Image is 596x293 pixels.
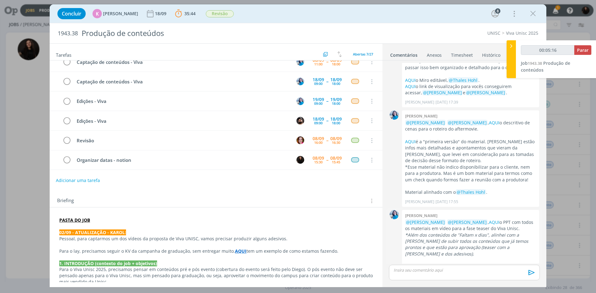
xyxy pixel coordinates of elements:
[59,266,373,285] p: Para o Viva Unisc 2025, precisamos pensar em conteúdos pré e pós evento (cobertura do evento será...
[390,49,418,58] a: Comentários
[314,160,323,164] div: 15:30
[577,47,589,53] span: Parar
[337,51,342,57] img: arrow-down-up.svg
[405,77,536,83] p: o Miro editável, .
[330,136,342,141] div: 08/09
[296,136,305,145] button: B
[330,156,342,160] div: 08/09
[495,8,500,14] div: 8
[184,11,196,16] span: 35:44
[314,62,323,66] div: 11:00
[326,60,328,64] span: --
[174,9,197,19] button: 35:44
[451,49,473,58] a: Timesheet
[313,78,324,82] div: 18/09
[296,77,305,86] button: E
[330,97,342,102] div: 19/09
[427,52,442,58] div: Anexos
[205,10,234,18] button: Revisão
[521,60,570,73] span: Produção de conteúdos
[59,229,126,235] strong: 02/09 - ATUALIZAÇÃO - KAROL:
[314,102,323,105] div: 09:00
[296,96,305,106] button: E
[332,62,340,66] div: 18:00
[405,139,536,164] p: é a "primeira versão" do material. [PERSON_NAME] estão infos mais detalhadas e apontamentos que v...
[93,9,138,18] button: K[PERSON_NAME]
[296,78,304,85] img: E
[489,219,499,225] a: AQUI
[326,158,328,162] span: --
[330,117,342,121] div: 18/09
[93,9,102,18] div: K
[103,11,138,16] span: [PERSON_NAME]
[74,137,291,144] div: Revisão
[296,57,305,66] button: E
[59,248,373,254] p: Para o lay, precisamos seguir o KV da campanha de graduação, sem entregar muito. tem um exemplo d...
[326,118,328,123] span: --
[296,117,304,125] img: B
[313,136,324,141] div: 08/09
[332,160,340,164] div: 15:45
[58,30,78,37] span: 1943.38
[405,83,416,89] a: AQUI
[74,156,291,164] div: Organizar datas - notion
[406,120,445,126] span: @[PERSON_NAME]
[57,197,74,205] span: Briefing
[521,60,570,73] a: Job1943.38Produção de conteúdos
[313,117,324,121] div: 18/09
[490,9,500,19] button: 8
[332,141,340,144] div: 16:30
[330,58,342,62] div: 08/09
[423,90,462,95] span: @[PERSON_NAME]
[574,45,591,55] button: Parar
[405,264,536,270] p: Subi nas respectivas pastas, .
[489,120,499,126] a: AQUI
[314,82,323,85] div: 09:00
[405,213,437,218] b: [PERSON_NAME]
[74,78,291,86] div: Captação de conteúdos - Viva
[50,4,546,287] div: dialog
[62,11,81,16] span: Concluir
[487,30,500,36] a: UNISC
[296,116,305,125] button: B
[464,264,475,269] a: AQUI
[436,100,458,105] span: [DATE] 17:39
[448,219,487,225] span: @[PERSON_NAME]
[326,79,328,84] span: --
[406,219,445,225] span: @[PERSON_NAME]
[405,100,434,105] p: [PERSON_NAME]
[528,60,542,66] span: 1943.38
[313,156,324,160] div: 08/09
[390,210,399,219] img: E
[332,121,340,125] div: 18:00
[74,58,291,66] div: Captação de conteúdos - Viva
[74,97,291,105] div: Edições - Viva
[332,102,340,105] div: 18:00
[314,121,323,125] div: 09:00
[405,189,536,195] p: Material alinhado com o .
[155,11,168,16] div: 18/09
[57,8,86,19] button: Concluir
[405,199,434,205] p: [PERSON_NAME]
[405,219,536,232] p: , o PPT com todos os materiais em vídeo para a fase teaser do Viva Unisc.
[436,199,458,205] span: [DATE] 17:55
[56,175,100,186] button: Adicionar uma tarefa
[59,217,90,223] a: PASTA DO JOB
[405,113,437,119] b: [PERSON_NAME]
[296,97,304,105] img: E
[326,138,328,143] span: --
[313,58,324,62] div: 08/09
[330,78,342,82] div: 18/09
[296,136,304,144] img: B
[405,83,536,96] p: o link de visualização para vocês conseguirem acessar, e .
[314,141,323,144] div: 16:00
[506,30,538,36] a: Viva Unisc 2025
[79,26,336,41] div: Produção de conteúdos
[296,156,304,164] img: S
[296,155,305,165] button: S
[390,110,399,120] img: E
[326,99,328,103] span: --
[405,232,528,257] em: *Além dos conteúdos de "Faltam x dias", alinhei com a [PERSON_NAME] de subir todos os conteúdos q...
[405,164,536,183] p: *Esse material não indico disponibilizar para o cliente, nem para a produtora. Mas é um bom mater...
